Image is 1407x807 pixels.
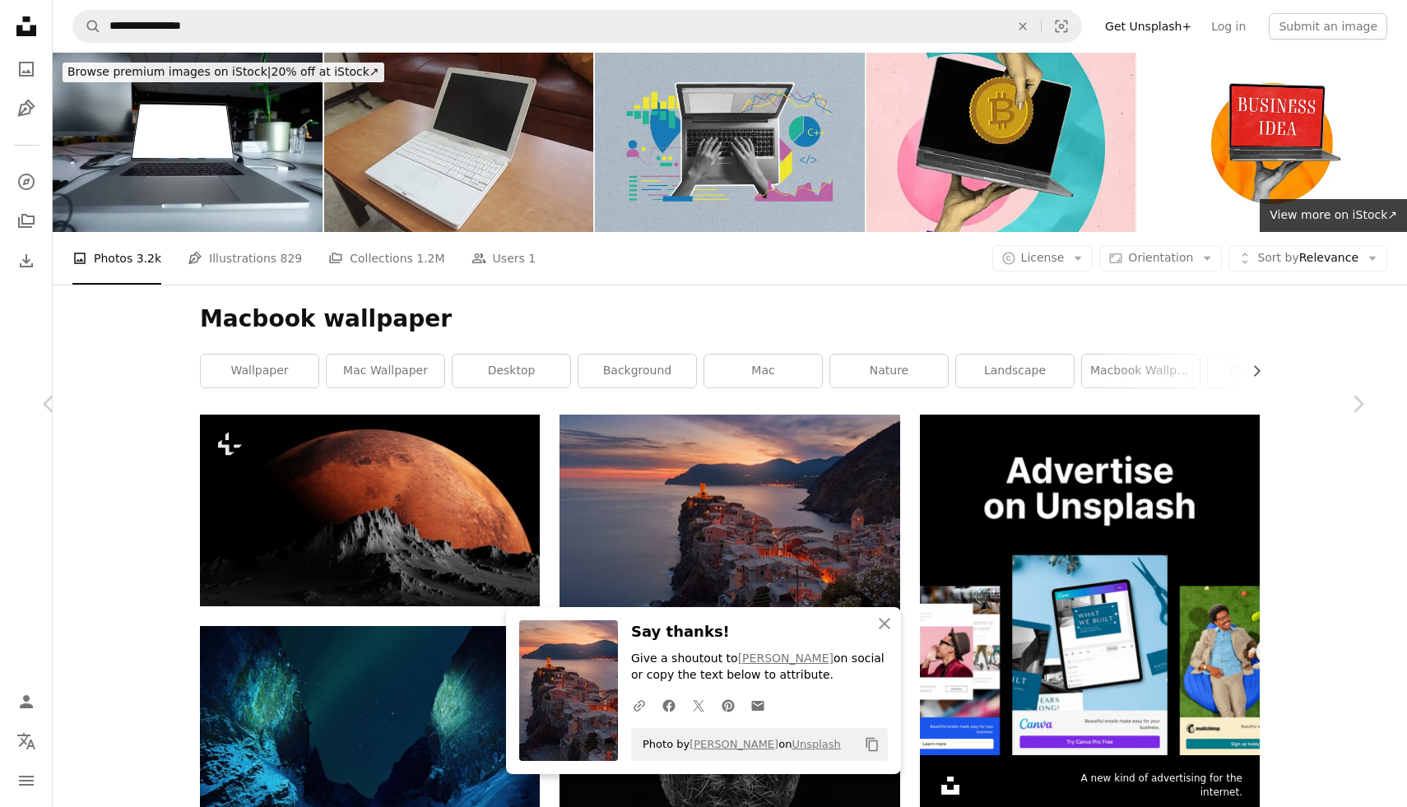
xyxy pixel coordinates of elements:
img: MacBook Mockup in office [53,53,323,232]
span: Sort by [1257,251,1298,264]
a: Unsplash [792,738,840,750]
button: Submit an image [1269,13,1387,39]
button: scroll list to the right [1242,355,1260,387]
a: Share on Facebook [654,689,684,721]
form: Find visuals sitewide [72,10,1082,43]
button: Menu [10,764,43,797]
img: a red moon rising over the top of a mountain [200,415,540,605]
a: Share on Pinterest [713,689,743,721]
a: desktop [453,355,570,387]
a: background [578,355,696,387]
a: Log in [1201,13,1256,39]
a: aerial view of village on mountain cliff during orange sunset [560,521,899,536]
h1: Macbook wallpaper [200,304,1260,334]
img: old white macbook with black screen isolated and blurred background [324,53,594,232]
a: Users 1 [471,232,536,285]
a: Share over email [743,689,773,721]
a: Explore [10,165,43,198]
p: Give a shoutout to on social or copy the text below to attribute. [631,651,888,684]
span: 1.2M [416,249,444,267]
span: Browse premium images on iStock | [67,65,271,78]
span: 1 [528,249,536,267]
a: northern lights [200,731,540,746]
button: Search Unsplash [73,11,101,42]
button: Orientation [1099,245,1222,271]
button: Copy to clipboard [858,730,886,758]
a: [PERSON_NAME] [690,738,778,750]
a: Next [1308,325,1407,483]
span: 20% off at iStock ↗ [67,65,379,78]
a: landscape [956,355,1074,387]
a: Get Unsplash+ [1095,13,1201,39]
h3: Say thanks! [631,620,888,644]
a: View more on iStock↗ [1260,199,1407,232]
button: Visual search [1042,11,1081,42]
span: 829 [281,249,303,267]
a: macbook wallpaper aesthetic [1082,355,1200,387]
span: A new kind of advertising for the internet. [1056,772,1242,800]
span: View more on iStock ↗ [1270,208,1397,221]
a: Collections 1.2M [328,232,444,285]
img: Vertical photo collage of people hands hold macbook device bitcoin coin earnings freelance miner ... [866,53,1136,232]
button: Sort byRelevance [1228,245,1387,271]
a: 8k wallpaper [1208,355,1326,387]
a: mac wallpaper [327,355,444,387]
button: Clear [1005,11,1041,42]
a: nature [830,355,948,387]
a: Browse premium images on iStock|20% off at iStock↗ [53,53,394,92]
a: Log in / Sign up [10,685,43,718]
a: Illustrations [10,92,43,125]
a: Collections [10,205,43,238]
a: [PERSON_NAME] [738,652,834,665]
a: wallpaper [201,355,318,387]
a: mac [704,355,822,387]
img: Composite photo collage of hands type macbook keyboard screen interface settings statistics chart... [595,53,865,232]
a: Photos [10,53,43,86]
button: Language [10,725,43,758]
img: Composite photo collage of hand hold macbook device business idea thought finding solution succes... [1137,53,1407,232]
a: Illustrations 829 [188,232,302,285]
img: file-1635990755334-4bfd90f37242image [920,415,1260,754]
span: Relevance [1257,250,1358,267]
span: Orientation [1128,251,1193,264]
img: aerial view of village on mountain cliff during orange sunset [560,415,899,641]
span: Photo by on [634,731,841,758]
a: Share on Twitter [684,689,713,721]
span: License [1021,251,1065,264]
a: Download History [10,244,43,277]
img: file-1631306537910-2580a29a3cfcimage [937,772,964,799]
a: a red moon rising over the top of a mountain [200,503,540,517]
button: License [992,245,1094,271]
